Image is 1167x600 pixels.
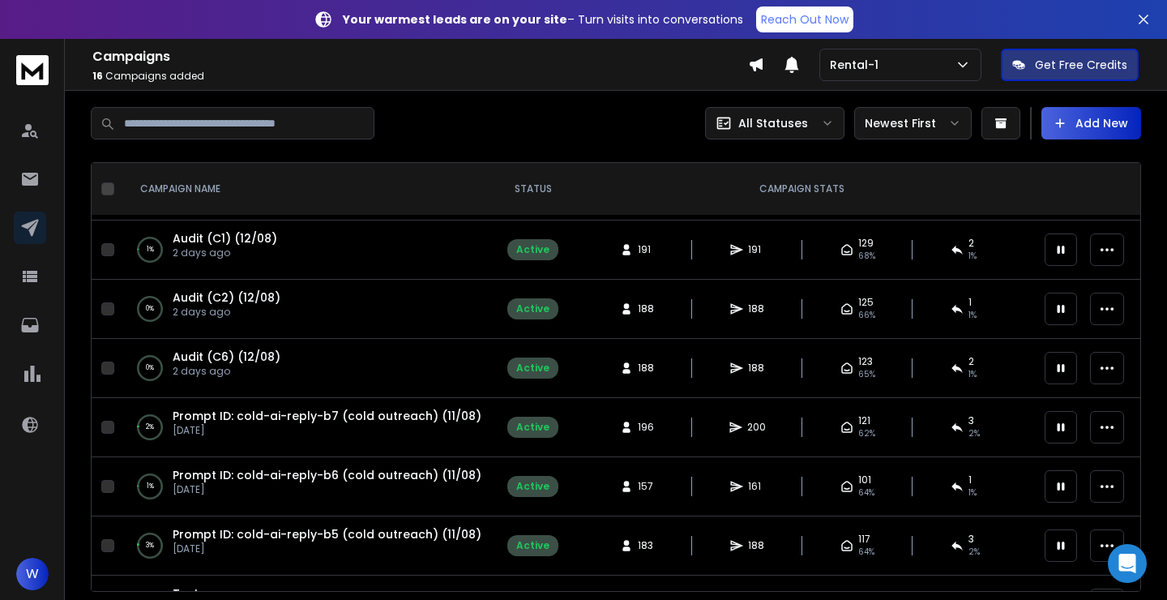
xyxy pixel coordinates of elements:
[173,306,280,319] p: 2 days ago
[748,539,764,552] span: 188
[516,539,549,552] div: Active
[146,301,154,317] p: 0 %
[968,474,972,486] span: 1
[173,424,481,437] p: [DATE]
[343,11,567,28] strong: Your warmest leads are on your site
[738,115,808,131] p: All Statuses
[968,250,977,263] span: 1 %
[1041,107,1141,139] button: Add New
[748,362,764,375] span: 188
[516,421,549,434] div: Active
[968,427,980,440] span: 2 %
[858,355,873,368] span: 123
[858,486,874,499] span: 64 %
[638,302,654,315] span: 188
[968,355,974,368] span: 2
[121,163,498,216] th: CAMPAIGN NAME
[173,408,481,424] a: Prompt ID: cold-ai-reply-b7 (cold outreach) (11/08)
[121,221,498,280] td: 1%Audit (C1) (12/08)2 days ago
[173,349,280,365] a: Audit (C6) (12/08)
[638,243,654,256] span: 191
[498,163,568,216] th: STATUS
[761,11,849,28] p: Reach Out Now
[968,237,974,250] span: 2
[638,539,654,552] span: 183
[1001,49,1139,81] button: Get Free Credits
[748,302,764,315] span: 188
[858,414,870,427] span: 121
[147,478,154,495] p: 1 %
[858,250,875,263] span: 68 %
[858,368,875,381] span: 65 %
[858,546,874,559] span: 64 %
[146,538,154,554] p: 3 %
[968,414,974,427] span: 3
[748,480,764,493] span: 161
[16,55,49,85] img: logo
[16,558,49,590] button: W
[173,289,280,306] a: Audit (C2) (12/08)
[858,296,874,309] span: 125
[1035,57,1127,73] p: Get Free Credits
[968,546,980,559] span: 2 %
[830,57,885,73] p: Rental-1
[147,242,154,258] p: 1 %
[858,237,874,250] span: 129
[173,230,277,246] a: Audit (C1) (12/08)
[146,419,154,435] p: 2 %
[516,243,549,256] div: Active
[858,309,875,322] span: 66 %
[858,533,870,546] span: 117
[121,280,498,339] td: 0%Audit (C2) (12/08)2 days ago
[1108,544,1147,583] div: Open Intercom Messenger
[638,480,654,493] span: 157
[858,427,875,440] span: 62 %
[516,302,549,315] div: Active
[968,309,977,322] span: 1 %
[121,457,498,516] td: 1%Prompt ID: cold-ai-reply-b6 (cold outreach) (11/08)[DATE]
[121,398,498,457] td: 2%Prompt ID: cold-ai-reply-b7 (cold outreach) (11/08)[DATE]
[968,486,977,499] span: 1 %
[748,243,764,256] span: 191
[516,362,549,375] div: Active
[638,421,654,434] span: 196
[173,467,481,483] a: Prompt ID: cold-ai-reply-b6 (cold outreach) (11/08)
[343,11,743,28] p: – Turn visits into conversations
[568,163,1035,216] th: CAMPAIGN STATS
[968,296,972,309] span: 1
[968,368,977,381] span: 1 %
[638,362,654,375] span: 188
[92,70,748,83] p: Campaigns added
[173,483,481,496] p: [DATE]
[92,47,748,66] h1: Campaigns
[747,421,766,434] span: 200
[121,516,498,576] td: 3%Prompt ID: cold-ai-reply-b5 (cold outreach) (11/08)[DATE]
[121,339,498,398] td: 0%Audit (C6) (12/08)2 days ago
[173,246,277,259] p: 2 days ago
[92,69,103,83] span: 16
[854,107,972,139] button: Newest First
[756,6,853,32] a: Reach Out Now
[858,474,871,486] span: 101
[173,365,280,378] p: 2 days ago
[173,526,481,542] a: Prompt ID: cold-ai-reply-b5 (cold outreach) (11/08)
[516,480,549,493] div: Active
[968,533,974,546] span: 3
[146,360,154,376] p: 0 %
[173,542,481,555] p: [DATE]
